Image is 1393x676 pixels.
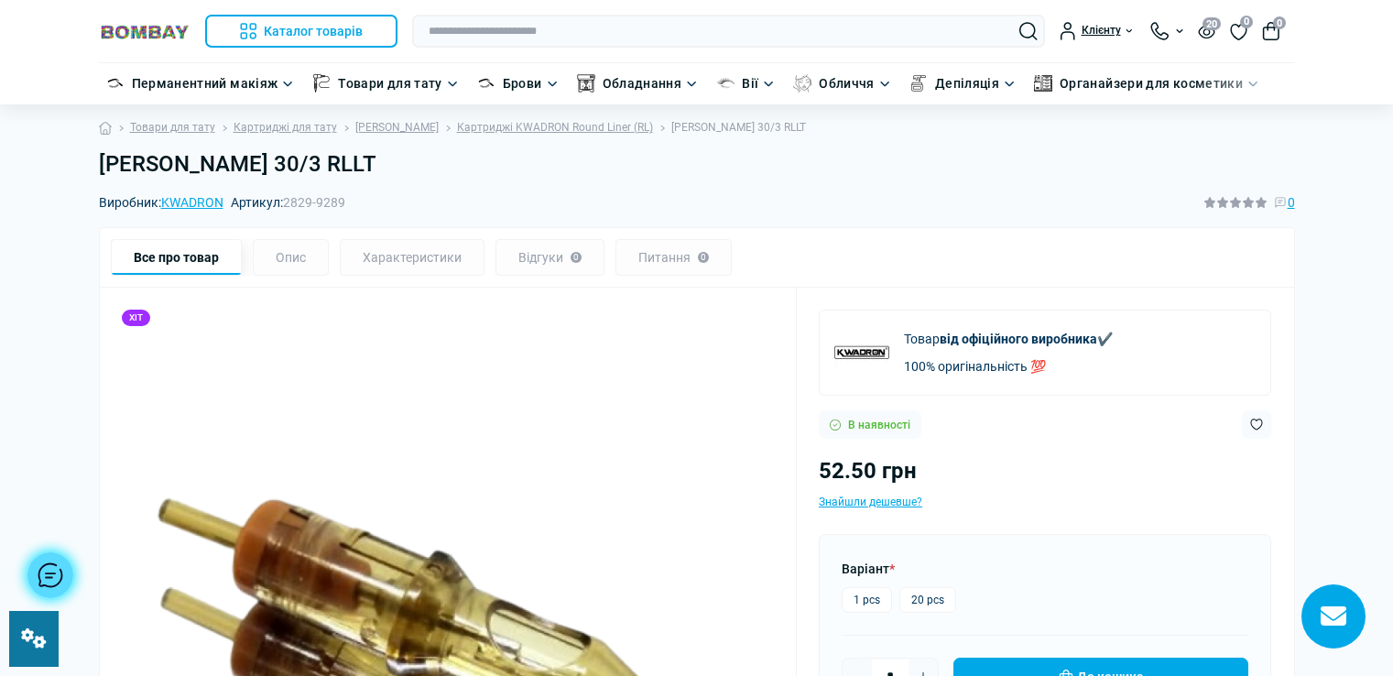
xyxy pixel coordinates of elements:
[716,74,735,93] img: Вії
[842,587,892,613] label: 1 pcs
[231,196,345,209] span: Артикул:
[132,73,278,93] a: Перманентний макіяж
[1242,410,1271,439] button: Wishlist button
[161,195,223,210] a: KWADRON
[1034,74,1052,93] img: Органайзери для косметики
[819,410,921,439] div: В наявності
[340,239,484,276] div: Характеристики
[935,73,999,93] a: Депіляція
[355,119,439,136] a: [PERSON_NAME]
[205,15,398,48] button: Каталог товарів
[1203,17,1221,30] span: 20
[603,73,682,93] a: Обладнання
[495,239,604,276] div: Відгуки
[99,104,1295,151] nav: breadcrumb
[1198,23,1215,38] button: 20
[615,239,732,276] div: Питання
[1273,16,1286,29] span: 0
[1230,21,1247,41] a: 0
[742,73,758,93] a: Вії
[111,239,242,276] div: Все про товар
[909,74,928,93] img: Депіляція
[99,196,223,209] span: Виробник:
[1019,22,1038,40] button: Search
[819,496,922,508] span: Знайшли дешевше?
[793,74,811,93] img: Обличчя
[1262,22,1280,40] button: 0
[312,74,331,93] img: Товари для тату
[940,332,1097,346] b: від офіційного виробника
[338,73,441,93] a: Товари для тату
[899,587,956,613] label: 20 pcs
[1240,16,1253,28] span: 0
[904,329,1113,349] p: Товар ✔️
[122,310,150,326] div: ХІТ
[234,119,337,136] a: Картриджі для тату
[1288,192,1295,213] span: 0
[130,119,215,136] a: Товари для тату
[819,73,875,93] a: Обличчя
[819,458,917,484] span: 52.50 грн
[457,119,653,136] a: Картриджі KWADRON Round Liner (RL)
[842,559,895,579] label: Варіант
[1060,73,1243,93] a: Органайзери для косметики
[99,23,190,40] img: BOMBAY
[503,73,542,93] a: Брови
[834,325,889,380] img: KWADRON
[653,119,806,136] li: [PERSON_NAME] 30/3 RLLT
[106,74,125,93] img: Перманентний макіяж
[283,195,345,210] span: 2829-9289
[904,356,1113,376] p: 100% оригінальність 💯
[253,239,329,276] div: Опис
[477,74,495,93] img: Брови
[577,74,595,93] img: Обладнання
[99,151,1295,178] h1: [PERSON_NAME] 30/3 RLLT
